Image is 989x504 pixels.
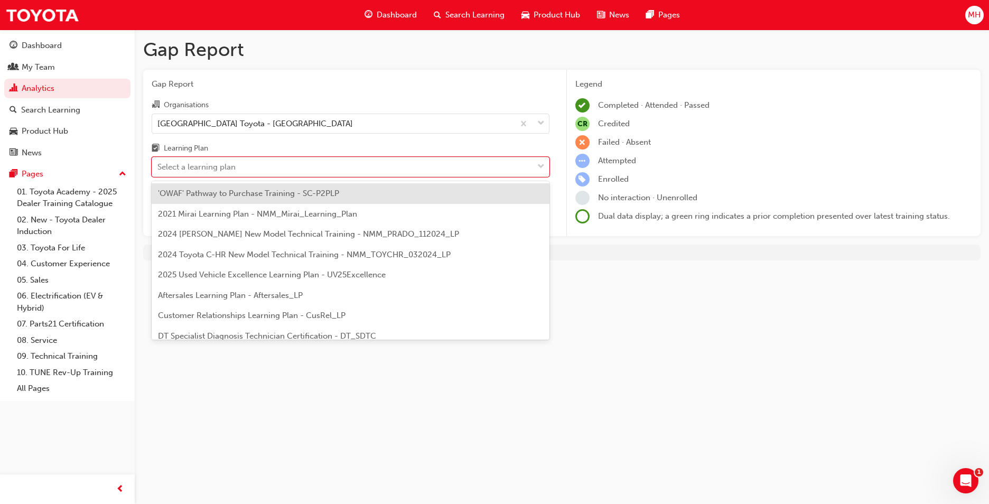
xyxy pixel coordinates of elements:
span: Gap Report [152,78,549,90]
a: guage-iconDashboard [356,4,425,26]
div: Pages [22,168,43,180]
span: Search Learning [445,9,505,21]
span: guage-icon [10,41,17,51]
span: car-icon [521,8,529,22]
span: 2025 Used Vehicle Excellence Learning Plan - UV25Excellence [158,270,386,279]
div: Learning Plan [164,143,208,154]
span: car-icon [10,127,17,136]
a: 08. Service [13,332,130,349]
span: Failed · Absent [598,137,651,147]
span: Product Hub [534,9,580,21]
span: Customer Relationships Learning Plan - CusRel_LP [158,311,346,320]
a: Dashboard [4,36,130,55]
span: null-icon [575,117,590,131]
a: 04. Customer Experience [13,256,130,272]
span: Dual data display; a green ring indicates a prior completion presented over latest training status. [598,211,950,221]
span: Credited [598,119,630,128]
span: 2024 Toyota C-HR New Model Technical Training - NMM_TOYCHR_032024_LP [158,250,451,259]
span: news-icon [10,148,17,158]
a: 07. Parts21 Certification [13,316,130,332]
span: learningRecordVerb_COMPLETE-icon [575,98,590,113]
span: 2021 Mirai Learning Plan - NMM_Mirai_Learning_Plan [158,209,357,219]
span: down-icon [537,117,545,130]
a: All Pages [13,380,130,397]
span: Aftersales Learning Plan - Aftersales_LP [158,291,303,300]
span: No interaction · Unenrolled [598,193,697,202]
span: search-icon [434,8,441,22]
div: Dashboard [22,40,62,52]
button: Pages [4,164,130,184]
span: chart-icon [10,84,17,94]
span: people-icon [10,63,17,72]
a: 09. Technical Training [13,348,130,365]
span: DT Specialist Diagnosis Technician Certification - DT_SDTC [158,331,376,341]
h1: Gap Report [143,38,981,61]
span: Completed · Attended · Passed [598,100,710,110]
span: down-icon [537,160,545,174]
div: News [22,147,42,159]
span: 'OWAF' Pathway to Purchase Training - SC-P2PLP [158,189,339,198]
span: news-icon [597,8,605,22]
span: Pages [658,9,680,21]
span: learningRecordVerb_FAIL-icon [575,135,590,150]
a: Analytics [4,79,130,98]
div: [GEOGRAPHIC_DATA] Toyota - [GEOGRAPHIC_DATA] [157,117,353,129]
a: 05. Sales [13,272,130,288]
span: organisation-icon [152,100,160,110]
div: Search Learning [21,104,80,116]
a: Product Hub [4,122,130,141]
a: 03. Toyota For Life [13,240,130,256]
span: MH [968,9,981,21]
div: Select a learning plan [157,161,236,173]
a: search-iconSearch Learning [425,4,513,26]
button: DashboardMy TeamAnalyticsSearch LearningProduct HubNews [4,34,130,164]
img: Trak [5,3,79,27]
a: 10. TUNE Rev-Up Training [13,365,130,381]
div: Product Hub [22,125,68,137]
div: My Team [22,61,55,73]
span: learningplan-icon [152,144,160,154]
span: pages-icon [10,170,17,179]
a: car-iconProduct Hub [513,4,589,26]
a: news-iconNews [589,4,638,26]
span: prev-icon [116,483,124,496]
div: Organisations [164,100,209,110]
span: 1 [975,468,983,477]
span: Dashboard [377,9,417,21]
span: learningRecordVerb_ATTEMPT-icon [575,154,590,168]
span: learningRecordVerb_ENROLL-icon [575,172,590,186]
a: 02. New - Toyota Dealer Induction [13,212,130,240]
a: My Team [4,58,130,77]
a: Search Learning [4,100,130,120]
span: News [609,9,629,21]
span: pages-icon [646,8,654,22]
iframe: Intercom live chat [953,468,978,493]
div: Legend [575,78,973,90]
a: pages-iconPages [638,4,688,26]
span: guage-icon [365,8,372,22]
span: up-icon [119,167,126,181]
span: Enrolled [598,174,629,184]
span: learningRecordVerb_NONE-icon [575,191,590,205]
button: MH [965,6,984,24]
span: search-icon [10,106,17,115]
a: 06. Electrification (EV & Hybrid) [13,288,130,316]
a: News [4,143,130,163]
span: 2024 [PERSON_NAME] New Model Technical Training - NMM_PRADO_112024_LP [158,229,459,239]
span: Attempted [598,156,636,165]
a: 01. Toyota Academy - 2025 Dealer Training Catalogue [13,184,130,212]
